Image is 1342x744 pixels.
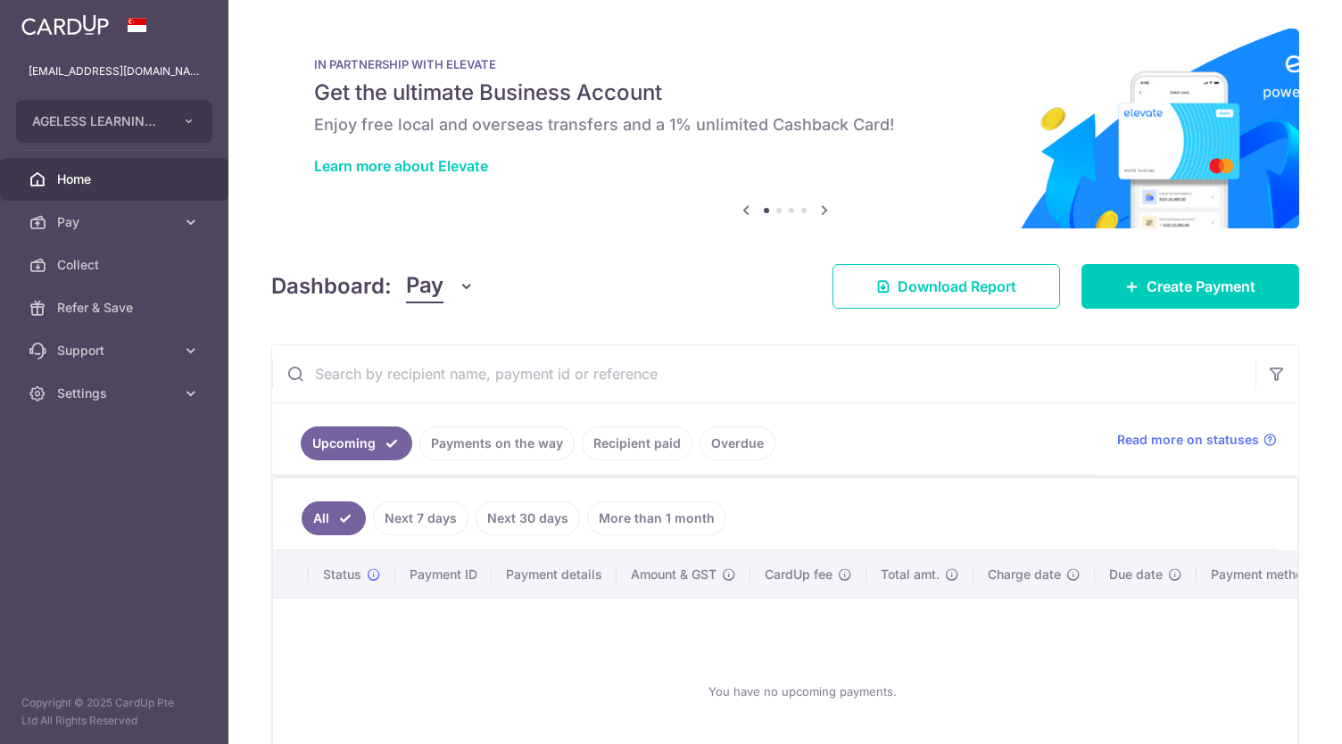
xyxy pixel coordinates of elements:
span: Settings [57,384,175,402]
span: CardUp fee [765,566,833,583]
a: Learn more about Elevate [314,157,488,175]
th: Payment ID [395,551,492,598]
span: Refer & Save [57,299,175,317]
span: AGELESS LEARNING SINGAPORE PTE. LTD. [32,112,164,130]
a: Payments on the way [419,426,575,460]
a: Read more on statuses [1117,431,1277,449]
a: Upcoming [301,426,412,460]
p: [EMAIL_ADDRESS][DOMAIN_NAME] [29,62,200,80]
span: Home [57,170,175,188]
h5: Get the ultimate Business Account [314,79,1256,107]
th: Payment method [1197,551,1332,598]
a: Create Payment [1081,264,1299,309]
input: Search by recipient name, payment id or reference [272,345,1255,402]
a: More than 1 month [587,501,726,535]
span: Support [57,342,175,360]
span: Download Report [898,276,1016,297]
a: Overdue [700,426,775,460]
a: Next 30 days [476,501,580,535]
a: All [302,501,366,535]
span: Pay [57,213,175,231]
span: Charge date [988,566,1061,583]
span: Read more on statuses [1117,431,1259,449]
button: Pay [406,269,475,303]
span: Status [323,566,361,583]
span: Total amt. [881,566,940,583]
p: IN PARTNERSHIP WITH ELEVATE [314,57,1256,71]
button: AGELESS LEARNING SINGAPORE PTE. LTD. [16,100,212,143]
span: Due date [1109,566,1163,583]
span: Pay [406,269,443,303]
span: Collect [57,256,175,274]
a: Download Report [833,264,1060,309]
span: Amount & GST [631,566,717,583]
h6: Enjoy free local and overseas transfers and a 1% unlimited Cashback Card! [314,114,1256,136]
img: CardUp [21,14,109,36]
a: Next 7 days [373,501,468,535]
th: Payment details [492,551,617,598]
a: Recipient paid [582,426,692,460]
img: Renovation banner [271,29,1299,228]
span: Create Payment [1147,276,1255,297]
h4: Dashboard: [271,270,392,302]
